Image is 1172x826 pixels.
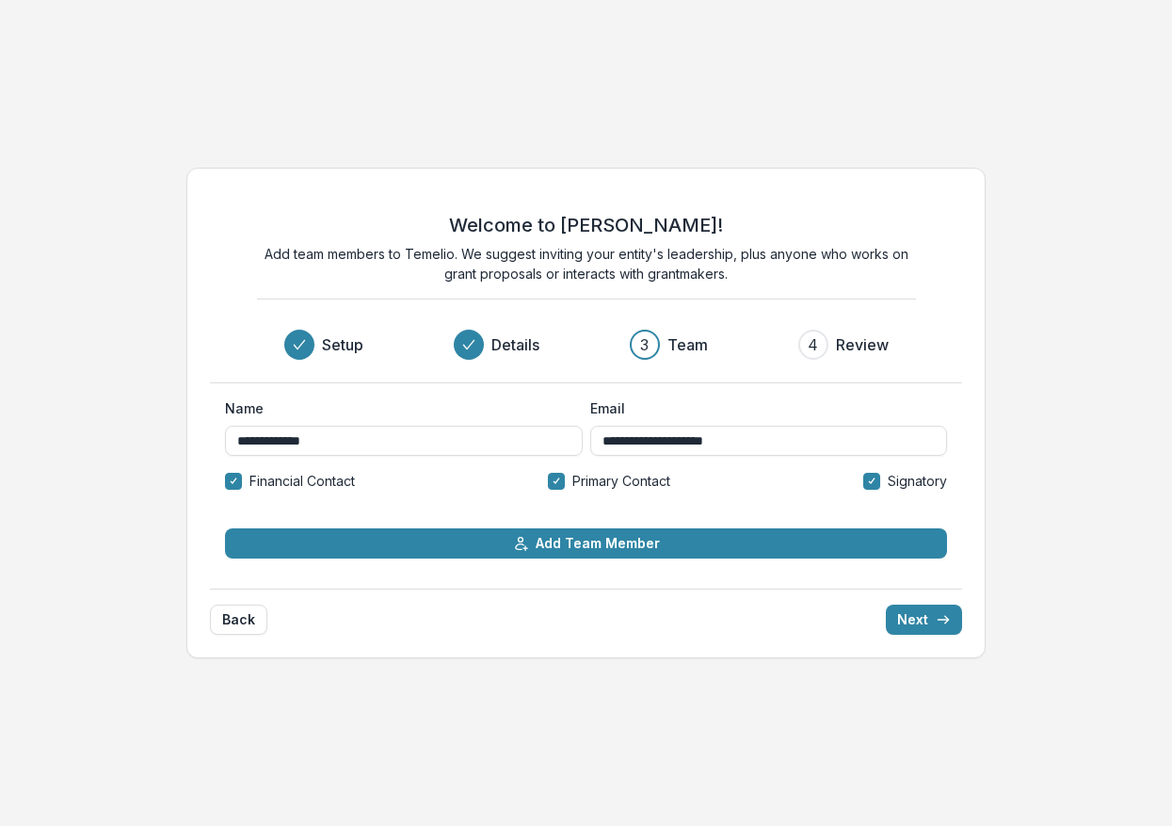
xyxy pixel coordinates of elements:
[667,333,708,356] h3: Team
[225,398,571,418] label: Name
[808,333,818,356] div: 4
[284,330,889,360] div: Progress
[225,528,947,559] button: Add Team Member
[257,244,916,283] p: Add team members to Temelio. We suggest inviting your entity's leadership, plus anyone who works ...
[322,333,363,356] h3: Setup
[449,214,723,236] h2: Welcome to [PERSON_NAME]!
[572,471,670,491] span: Primary Contact
[836,333,889,356] h3: Review
[640,333,649,356] div: 3
[590,398,937,418] label: Email
[249,471,355,491] span: Financial Contact
[210,605,267,635] button: Back
[886,605,962,635] button: Next
[888,471,947,491] span: Signatory
[491,333,539,356] h3: Details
